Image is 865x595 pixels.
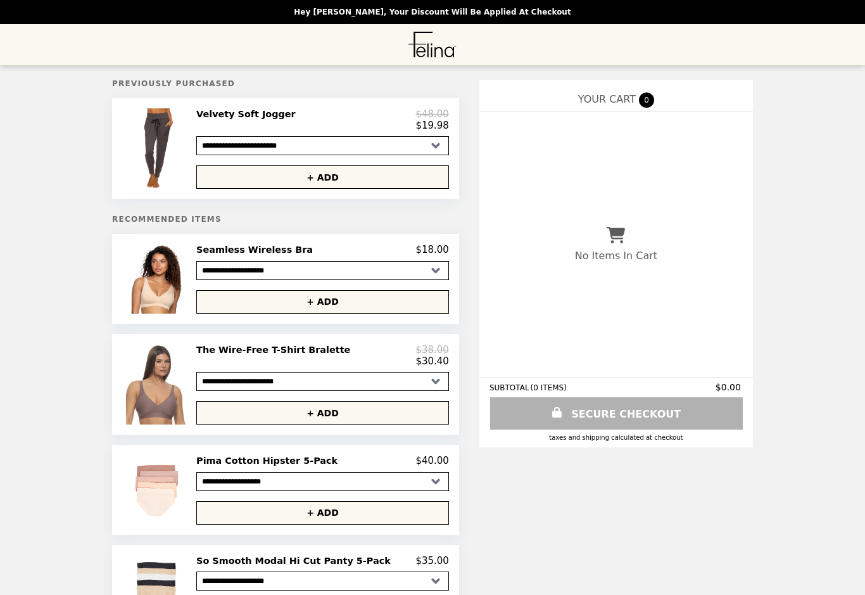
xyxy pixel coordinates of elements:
h2: Pima Cotton Hipster 5-Pack [196,455,343,466]
h2: Seamless Wireless Bra [196,244,318,255]
p: $38.00 [415,344,449,355]
p: $19.98 [415,120,449,131]
span: ( 0 ITEMS ) [531,383,567,392]
p: $48.00 [415,108,449,120]
img: Seamless Wireless Bra [130,244,186,313]
p: $30.40 [415,355,449,367]
button: + ADD [196,401,449,425]
button: + ADD [196,501,449,525]
h2: So Smooth Modal Hi Cut Panty 5-Pack [196,555,396,566]
h5: Previously Purchased [112,79,459,88]
span: SUBTOTAL [489,383,531,392]
button: + ADD [196,165,449,189]
p: No Items In Cart [575,250,657,262]
button: + ADD [196,290,449,314]
select: Select a product variant [196,372,449,391]
select: Select a product variant [196,472,449,491]
p: $18.00 [415,244,449,255]
img: Velvety Soft Jogger [126,108,189,189]
img: Pima Cotton Hipster 5-Pack [130,455,186,524]
p: $40.00 [415,455,449,466]
select: Select a product variant [196,261,449,280]
div: Taxes and Shipping calculated at checkout [489,434,743,441]
p: $35.00 [415,555,449,566]
span: 0 [639,93,654,108]
h2: Velvety Soft Jogger [196,108,301,120]
img: The Wire-Free T-Shirt Bralette [126,344,189,425]
p: Hey [PERSON_NAME], your discount will be applied at checkout [294,8,571,16]
span: YOUR CART [578,93,636,105]
select: Select a product variant [196,136,449,155]
img: Brand Logo [408,32,456,58]
span: $0.00 [716,382,743,392]
h5: Recommended Items [112,215,459,224]
h2: The Wire-Free T-Shirt Bralette [196,344,355,355]
select: Select a product variant [196,572,449,591]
